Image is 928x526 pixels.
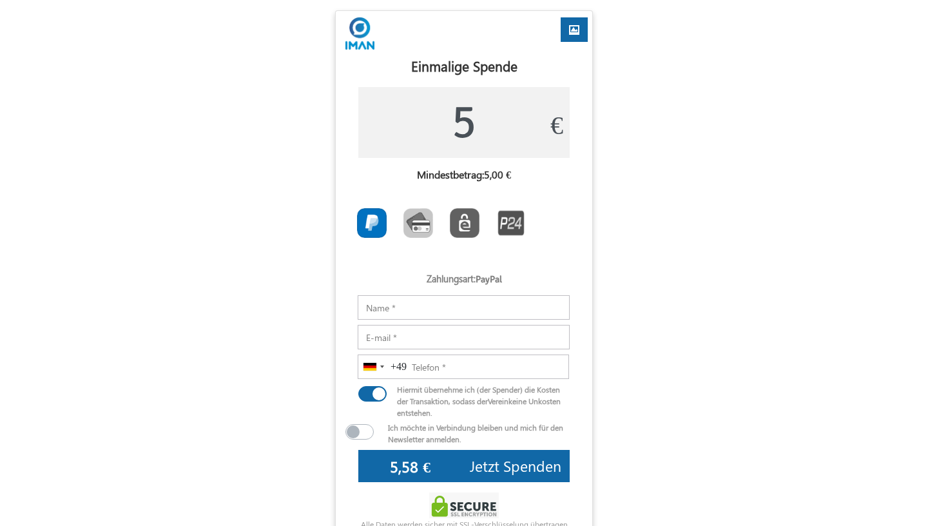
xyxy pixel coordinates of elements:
[349,204,583,248] div: Toolbar with button groups
[358,325,570,349] input: E-mail *
[411,56,517,77] label: Einmalige Spende
[461,450,570,482] button: Jetzt Spenden
[358,295,570,320] input: Name *
[358,450,462,482] input: 0€
[358,355,569,379] input: Telefon *
[358,355,407,378] button: Selected country
[358,273,570,290] h5: Zahlungsart:
[387,384,579,418] div: Hiermit übernehme ich (der Spender) die Kosten der Transaktion, sodass der keine Unkosten entstehen.
[488,396,508,406] span: Verein
[450,208,479,238] img: EPS.png
[476,274,502,285] label: PayPal
[470,456,561,476] span: Jetzt Spenden
[345,17,374,50] img: H+C25PnaMWXWAAAAABJRU5ErkJggg==
[357,208,387,238] img: PayPal.png
[496,208,526,238] img: P24.png
[484,168,511,180] label: 5,00 €
[378,422,592,445] div: Ich möchte in Verbindung bleiben und mich für den Newsletter anmelden.
[403,208,433,238] img: CardCollection.png
[358,168,570,186] h6: Mindestbetrag:
[391,359,407,375] div: +49
[358,87,570,158] input: 0€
